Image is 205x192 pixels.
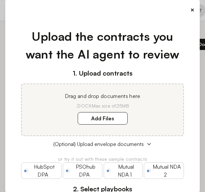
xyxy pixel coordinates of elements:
a: Mutual NDA 2 [144,162,184,179]
p: .DOCX Max size of 25MB [30,103,175,109]
h3: 1. Upload contracts [21,68,184,78]
a: Mutual NDA 1 [104,162,142,179]
a: HubSpot DPA [21,162,62,179]
label: Add Files [78,112,128,125]
span: (Optional) Upload envelope documents [53,140,144,148]
a: PSOhub DPA [63,162,102,179]
button: × [190,5,194,14]
h1: Upload the contracts you want the AI agent to review [21,28,184,63]
p: Drag and drop documents here [30,92,175,100]
p: or try it out with these sample contracts [21,156,184,162]
button: (Optional) Upload envelope documents [21,140,184,148]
